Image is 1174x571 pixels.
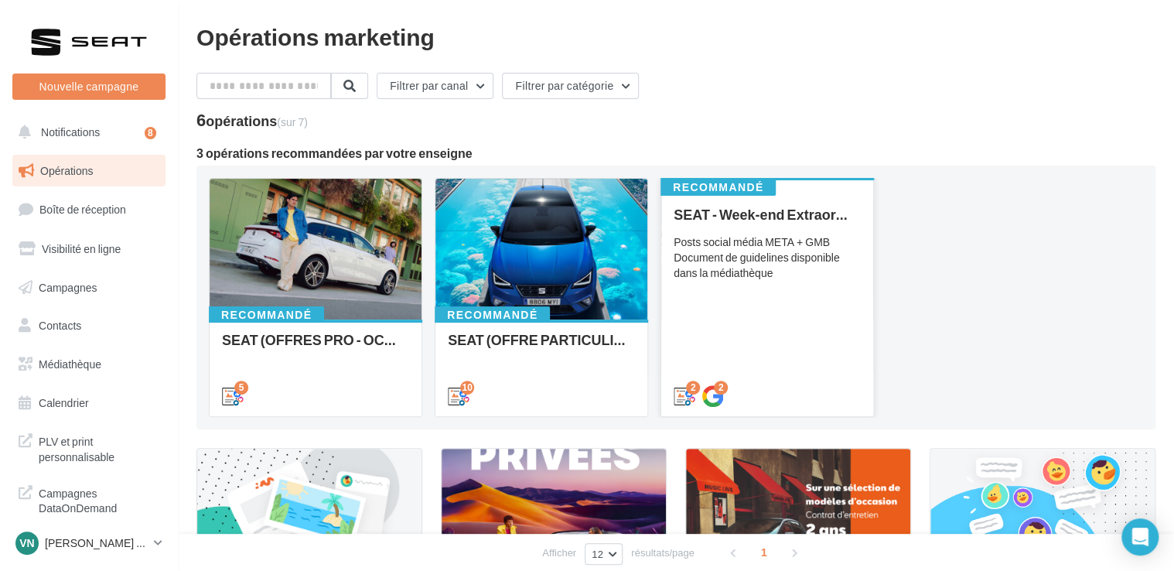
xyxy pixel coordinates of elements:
div: 2 [714,381,728,395]
button: Filtrer par canal [377,73,493,99]
span: VN [19,535,34,551]
button: Nouvelle campagne [12,74,166,100]
div: Recommandé [209,306,324,323]
a: Campagnes [9,272,169,304]
span: Afficher [542,545,576,560]
div: Posts social média META + GMB Document de guidelines disponible dans la médiathèque [674,234,861,281]
a: Opérations [9,155,169,187]
a: Contacts [9,309,169,342]
div: 3 opérations recommandées par votre enseigne [196,147,1155,159]
span: Calendrier [39,396,89,409]
span: Boîte de réception [39,203,126,216]
span: Campagnes [39,280,97,293]
a: Médiathèque [9,348,169,381]
span: 12 [592,548,603,560]
span: 1 [752,540,776,565]
span: résultats/page [631,545,695,560]
span: Contacts [39,319,81,332]
div: SEAT (OFFRES PRO - OCT) - SOCIAL MEDIA [222,332,409,363]
span: Opérations [40,164,93,177]
div: opérations [206,114,308,128]
a: Campagnes DataOnDemand [9,477,169,522]
span: Campagnes DataOnDemand [39,483,159,516]
span: Notifications [41,125,100,138]
button: 12 [585,543,623,565]
button: Filtrer par catégorie [502,73,639,99]
div: 8 [145,127,156,139]
div: Recommandé [660,179,776,196]
a: Visibilité en ligne [9,233,169,265]
div: 6 [196,111,308,128]
p: [PERSON_NAME] [PERSON_NAME] [45,535,148,551]
div: 10 [460,381,474,395]
span: Visibilité en ligne [42,242,121,255]
a: PLV et print personnalisable [9,425,169,470]
div: Opérations marketing [196,25,1155,48]
a: VN [PERSON_NAME] [PERSON_NAME] [12,528,166,558]
div: 5 [234,381,248,395]
span: Médiathèque [39,357,101,371]
a: Boîte de réception [9,193,169,226]
span: PLV et print personnalisable [39,431,159,464]
div: SEAT - Week-end Extraordinaire ([GEOGRAPHIC_DATA]) - OCTOBRE [674,207,861,222]
div: Recommandé [435,306,550,323]
div: 2 [686,381,700,395]
a: Calendrier [9,387,169,419]
div: Open Intercom Messenger [1121,518,1159,556]
button: Notifications 8 [9,116,162,149]
div: SEAT (OFFRE PARTICULIER - OCT) - SOCIAL MEDIA [448,332,635,363]
span: (sur 7) [277,115,308,128]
